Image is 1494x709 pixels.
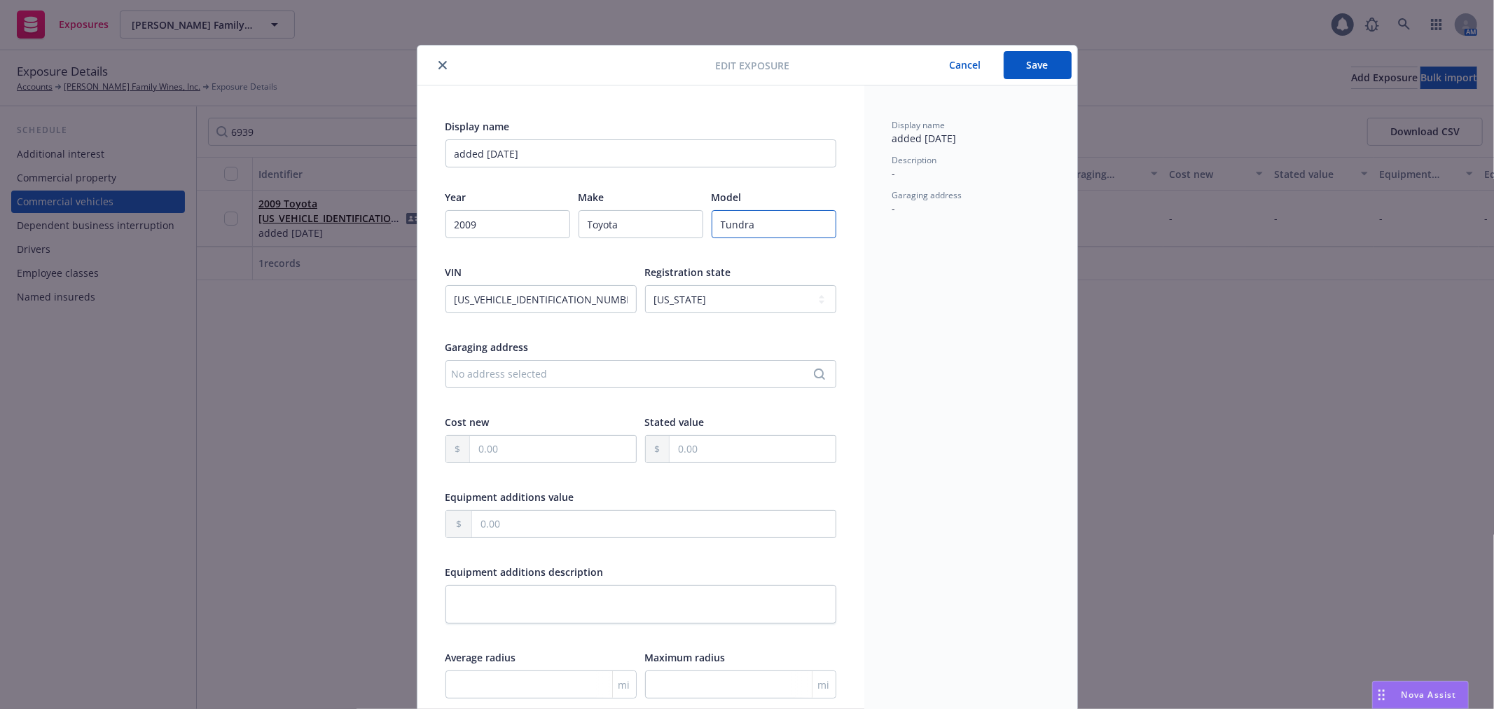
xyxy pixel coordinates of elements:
[445,120,510,133] span: Display name
[445,266,462,279] span: VIN
[445,490,574,504] span: Equipment additions value
[892,154,937,166] span: Description
[472,511,836,537] input: 0.00
[892,189,962,201] span: Garaging address
[645,266,731,279] span: Registration state
[579,191,604,204] span: Make
[892,119,946,131] span: Display name
[445,191,466,204] span: Year
[892,202,896,215] span: -
[434,57,451,74] button: close
[445,565,604,579] span: Equipment additions description
[1402,689,1457,701] span: Nova Assist
[618,677,630,692] span: mi
[892,167,896,180] span: -
[1372,681,1469,709] button: Nova Assist
[445,651,516,664] span: Average radius
[927,51,1004,79] button: Cancel
[445,415,490,429] span: Cost new
[470,436,635,462] input: 0.00
[645,415,705,429] span: Stated value
[452,366,816,381] div: No address selected
[712,191,742,204] span: Model
[892,132,957,145] span: added [DATE]
[445,340,529,354] span: Garaging address
[1373,682,1390,708] div: Drag to move
[716,58,790,73] span: Edit exposure
[818,677,830,692] span: mi
[670,436,835,462] input: 0.00
[814,369,825,380] svg: Search
[1004,51,1072,79] button: Save
[645,651,726,664] span: Maximum radius
[445,360,836,388] button: No address selected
